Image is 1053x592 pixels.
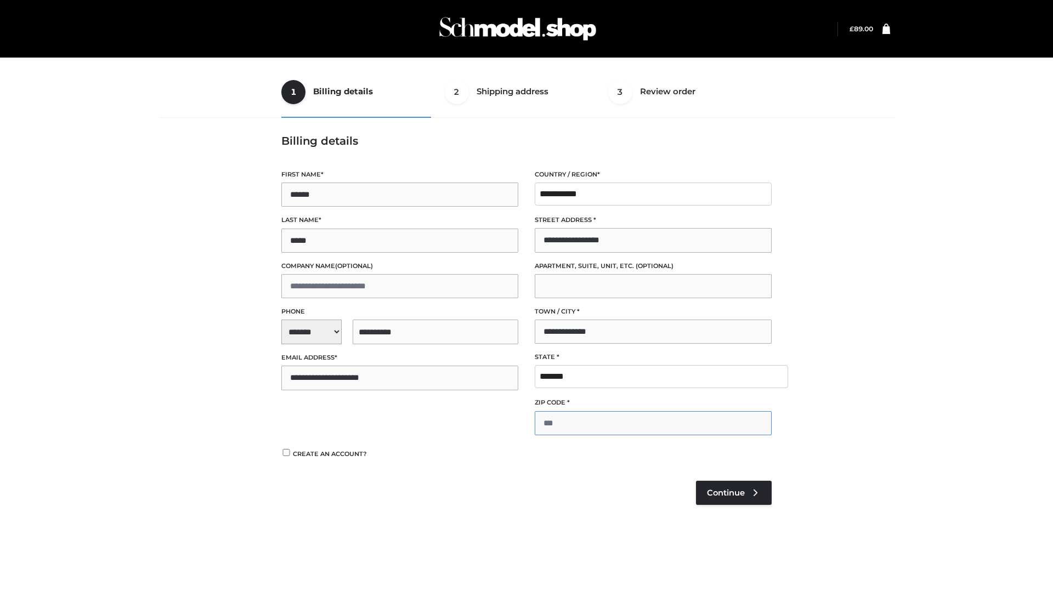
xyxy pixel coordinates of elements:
img: Schmodel Admin 964 [435,7,600,50]
span: (optional) [636,262,673,270]
input: Create an account? [281,449,291,456]
label: First name [281,169,518,180]
label: Company name [281,261,518,271]
label: Email address [281,352,518,363]
a: £89.00 [850,25,873,33]
label: Last name [281,215,518,225]
label: Town / City [535,306,772,317]
h3: Billing details [281,134,772,147]
label: ZIP Code [535,397,772,408]
span: Create an account? [293,450,367,458]
label: State [535,352,772,362]
label: Phone [281,306,518,317]
label: Street address [535,215,772,225]
span: (optional) [335,262,373,270]
span: £ [850,25,854,33]
label: Apartment, suite, unit, etc. [535,261,772,271]
bdi: 89.00 [850,25,873,33]
a: Continue [696,481,772,505]
label: Country / Region [535,169,772,180]
span: Continue [707,488,745,498]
